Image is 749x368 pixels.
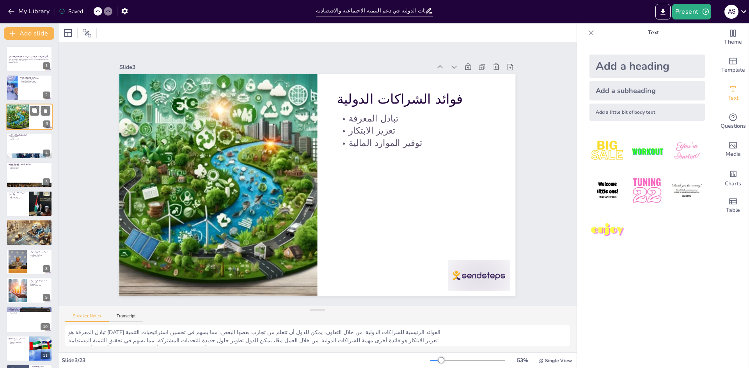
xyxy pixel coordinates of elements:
span: Position [82,28,92,38]
div: Add charts and graphs [717,164,749,192]
span: Table [726,206,740,215]
button: Export to PowerPoint [655,4,671,19]
p: الشراكات تعزز التعاون الدولي [20,79,50,81]
p: أمثلة على مؤشرات النجاح [9,338,27,340]
p: [PERSON_NAME] [9,312,50,314]
div: 6 [43,207,50,214]
button: Duplicate Slide [30,106,39,115]
p: دور الشراكات في التنمية الاقتصادية [9,192,27,196]
p: عدد المستفيدين [9,340,27,342]
p: توفير الموارد المالية [32,111,50,113]
p: دور الشراكات في التنمية الاجتماعية [9,163,50,165]
div: Get real-time input from your audience [717,107,749,136]
div: a s [724,5,738,19]
span: Text [728,94,738,102]
div: Saved [59,8,83,15]
p: تعزيز الابتكار [32,109,50,111]
button: a s [724,4,738,19]
p: قنوات التواصل المفتوحة [29,285,50,287]
div: Add text boxes [717,79,749,107]
span: Theme [724,38,742,46]
p: تحسين البنية التحتية [9,167,50,169]
div: Change the overall theme [717,23,749,51]
p: فوائد الشراكات الدولية [32,106,50,108]
div: 2 [43,92,50,99]
p: تحسين خدمات التعليم [9,165,50,166]
p: تطوير المشاريع الصغيرة [9,198,27,200]
p: تطوير آليات التواصل [29,256,50,257]
div: Add a table [717,192,749,220]
div: 9 [43,294,50,301]
img: 4.jpeg [589,173,626,209]
div: https://cdn.sendsteps.com/images/logo/sendsteps_logo_white.pnghttps://cdn.sendsteps.com/images/lo... [6,133,52,158]
p: الشراكات الدولية تعني التعاون بين الدول [20,77,50,79]
img: 5.jpeg [629,173,665,209]
textarea: تبادل المعرفة هو [DATE] الفوائد الرئيسية للشراكات الدولية. من خلال التعاون، يمكن للدول أن تتعلم م... [65,325,570,346]
div: 11 [6,336,52,361]
p: الاختلافات الثقافية [9,225,50,227]
div: 8 [43,265,50,272]
div: Add images, graphics, shapes or video [717,136,749,164]
div: Slide 3 / 23 [62,357,430,364]
button: Delete Slide [41,106,50,115]
div: Slide 3 [119,63,431,71]
button: Speaker Notes [65,313,109,322]
div: 4 [43,150,50,157]
p: توفير فرص العمل [9,197,27,198]
div: 7 [43,236,50,243]
img: 6.jpeg [669,173,705,209]
div: 10 [41,323,50,330]
p: تعريف الشراكات الدولية [20,76,50,78]
div: 53 % [513,357,532,364]
div: https://cdn.sendsteps.com/images/logo/sendsteps_logo_white.pnghttps://cdn.sendsteps.com/images/lo... [6,162,52,188]
p: التحديات التي تواجه الشراكات الدولية [9,221,50,223]
p: نقص التمويل [9,224,50,225]
div: Add a subheading [589,81,705,100]
p: تعزيز الرعاية الصحية [9,166,50,168]
strong: أهمية الشراكات الدولية في دعم التنمية الاجتماعية والاقتصادية [9,56,48,58]
div: https://cdn.sendsteps.com/images/logo/sendsteps_logo_white.pnghttps://cdn.sendsteps.com/images/lo... [6,75,52,100]
p: Text [597,23,710,42]
p: نسبة التحسن في الخدمات [9,342,27,343]
p: تحديد الأدوار والمسؤوليات [29,255,50,256]
p: تبادل المعرفة [337,112,496,125]
div: 11 [41,352,50,359]
p: تبادل المعرفة [32,108,50,110]
img: 2.jpeg [629,133,665,169]
p: عدم توافق الأهداف [9,223,50,224]
p: يمكن أن تشمل مجالات متعددة [20,81,50,82]
div: Add a heading [589,55,705,78]
p: جذب الاستثمارات [9,195,27,197]
p: التواصل الفعال [29,282,50,283]
div: 9 [6,278,52,303]
p: تبادل المعلومات [29,283,50,285]
div: Layout [62,27,74,39]
img: 1.jpeg [589,133,626,169]
p: أمثلة على الشراكات الناجحة [9,134,50,136]
button: My Library [6,5,53,18]
p: تعزيز الابتكار [337,125,496,137]
div: Add a little bit of body text [589,104,705,121]
span: Questions [721,122,746,130]
span: Single View [545,357,572,364]
span: Media [726,150,741,158]
p: قياس الأثر الاجتماعي [9,310,50,311]
p: فوائد الشراكات الدولية [337,90,496,108]
button: Present [672,4,711,19]
img: 7.jpeg [589,212,626,248]
p: تتناول هذه العرض أهمية الشراكات الدولية في تعزيز التنمية الاجتماعية والاقتصادية، مع التركيز على ا... [9,59,50,62]
p: Generated with [URL] [9,62,50,63]
div: 1 [43,62,50,69]
p: قياس نجاح الشراكات [9,308,50,310]
div: 5 [43,178,50,185]
input: Insert title [316,5,425,16]
button: Transcript [109,313,144,322]
p: الشراكات تدعم التنمية المستدامة [20,82,50,83]
p: مثال UNDP و KFW [9,136,50,137]
div: https://cdn.sendsteps.com/images/logo/sendsteps_logo_white.pnghttps://cdn.sendsteps.com/images/lo... [6,46,52,72]
div: Add ready made slides [717,51,749,79]
div: 3 [43,120,50,127]
div: https://cdn.sendsteps.com/images/logo/sendsteps_logo_white.pnghttps://cdn.sendsteps.com/images/lo... [6,104,53,130]
p: الاستفادة من الموارد [9,139,50,140]
span: Template [721,66,745,74]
